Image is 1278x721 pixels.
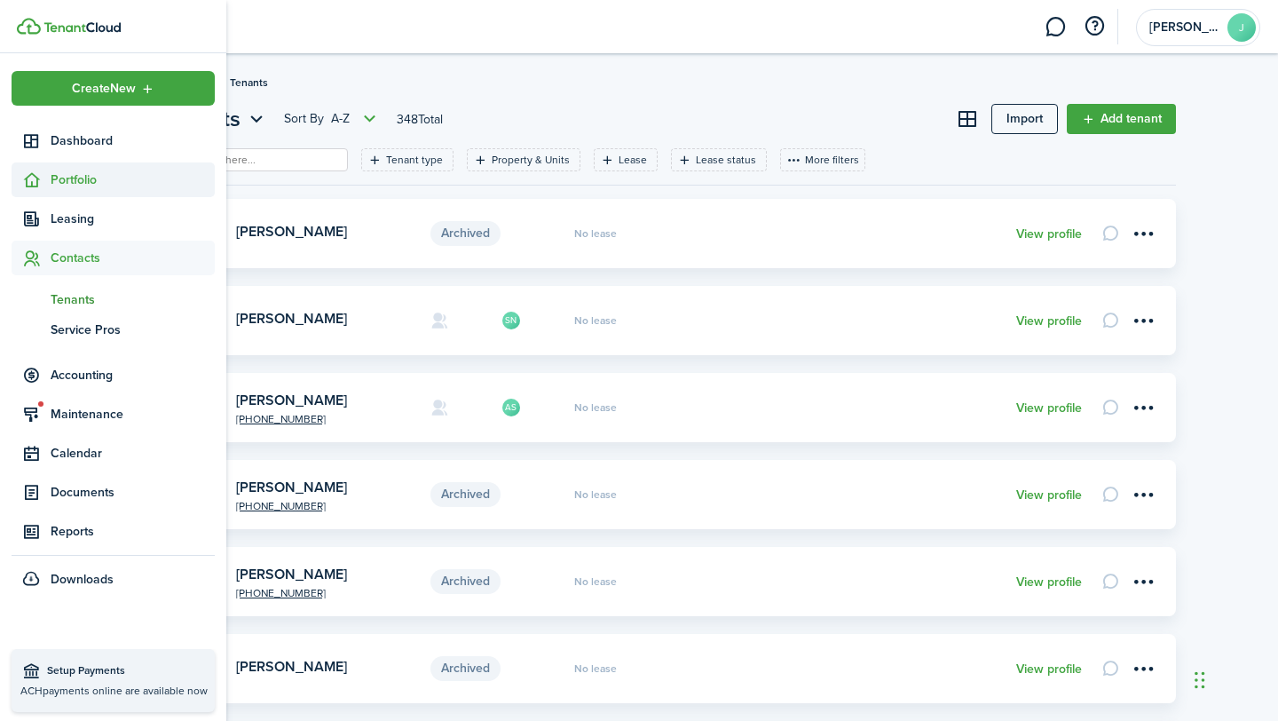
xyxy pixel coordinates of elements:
button: Open menu [284,108,381,130]
a: Service Pros [12,314,215,345]
filter-tag: Open filter [594,148,658,171]
a: View profile [1016,575,1082,590]
span: Reports [51,522,215,541]
img: TenantCloud [43,22,121,33]
a: [PERSON_NAME] [236,390,347,410]
span: Maintenance [51,405,215,424]
a: Reports [12,514,215,549]
avatar-text: AS [502,399,520,416]
span: Service Pros [51,321,215,339]
span: Documents [51,483,215,502]
a: View profile [1016,662,1082,677]
button: Open menu [1128,305,1158,336]
span: Archived [430,221,501,246]
span: Portfolio [51,170,215,189]
button: Open menu [1128,654,1158,684]
div: Drag [1195,654,1205,707]
span: Dashboard [51,131,215,150]
span: No lease [574,576,617,587]
span: No lease [574,663,617,674]
a: [PERSON_NAME] [236,656,347,677]
span: Calendar [51,444,215,463]
filter-tag-label: Lease [619,152,647,168]
span: Tenants [51,290,215,309]
a: [PHONE_NUMBER] [236,501,417,511]
span: Accounting [51,366,215,384]
a: View profile [1016,227,1082,242]
a: [PERSON_NAME] [236,221,347,242]
a: [PERSON_NAME] [236,477,347,497]
span: payments online are available now [43,683,208,699]
button: Open menu [1128,479,1158,510]
span: Leasing [51,210,215,228]
span: Archived [430,656,501,681]
button: Open menu [1128,218,1158,249]
a: [PHONE_NUMBER] [236,414,417,424]
span: Archived [430,482,501,507]
a: [PHONE_NUMBER] [236,588,417,598]
filter-tag-label: Lease status [696,152,756,168]
filter-tag-label: Tenant type [386,152,443,168]
filter-tag-label: Property & Units [492,152,570,168]
a: Add tenant [1067,104,1176,134]
avatar-text: J [1227,13,1256,42]
span: Contacts [51,249,215,267]
avatar-text: SN [502,312,520,329]
filter-tag: Open filter [671,148,767,171]
span: No lease [574,402,617,413]
button: More filters [780,148,865,171]
a: View profile [1016,401,1082,416]
filter-tag: Open filter [361,148,454,171]
a: [PERSON_NAME] [236,564,347,584]
a: Tenants [12,284,215,314]
span: No lease [574,489,617,500]
p: ACH [20,683,206,699]
a: [PERSON_NAME] [236,308,347,329]
button: Open menu [1128,566,1158,597]
button: Sort byA-Z [284,108,381,130]
span: Downloads [51,570,114,589]
header-page-total: 348 Total [397,110,443,129]
span: No lease [574,228,617,239]
a: Import [991,104,1058,134]
a: View profile [1016,488,1082,503]
a: Messaging [1038,4,1072,50]
img: TenantCloud [17,18,41,35]
input: Search here... [185,152,342,169]
span: A-Z [331,110,350,128]
span: Setup Payments [47,662,206,680]
filter-tag: Open filter [467,148,580,171]
button: Open menu [1128,392,1158,423]
span: No lease [574,315,617,326]
a: Setup PaymentsACHpayments online are available now [12,649,215,712]
a: Dashboard [12,123,215,158]
span: Create New [72,83,136,95]
span: Sort by [284,110,331,128]
button: Open resource center [1079,12,1109,42]
button: Open menu [12,71,215,106]
span: Jill [1149,21,1220,34]
span: Tenants [230,75,268,91]
a: View profile [1016,314,1082,329]
span: Archived [430,569,501,594]
iframe: Chat Widget [1189,636,1278,721]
